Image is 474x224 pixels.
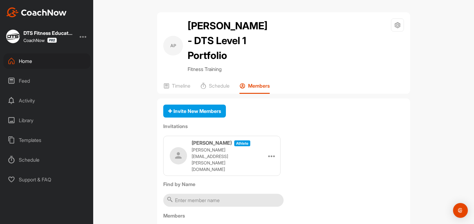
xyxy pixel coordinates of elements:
div: Feed [3,73,90,89]
img: user [170,147,187,164]
h2: [PERSON_NAME] - DTS Level 1 Portfolio [188,19,271,63]
img: CoachNow [6,7,67,17]
div: AP [163,36,183,56]
div: Support & FAQ [3,172,90,187]
div: CoachNow [23,38,57,43]
p: Members [248,83,270,89]
div: Schedule [3,152,90,168]
label: Members [163,212,404,219]
h3: [PERSON_NAME] [192,139,232,147]
div: Home [3,53,90,69]
div: Library [3,113,90,128]
div: Open Intercom Messenger [453,203,468,218]
p: Schedule [209,83,230,89]
img: square_983aa09f91bea04d3341149cac9e38a3.jpg [6,30,20,43]
img: CoachNow Pro [47,38,57,43]
p: Fitness Training [188,65,271,73]
span: athlete [234,140,250,146]
label: Invitations [163,122,404,130]
label: Find by Name [163,180,404,188]
div: Templates [3,132,90,148]
p: Timeline [172,83,190,89]
div: Activity [3,93,90,108]
span: Invite New Members [168,108,221,114]
div: DTS Fitness Education [23,31,73,35]
input: Enter member name [163,194,284,207]
button: Invite New Members [163,105,226,118]
p: [PERSON_NAME][EMAIL_ADDRESS][PERSON_NAME][DOMAIN_NAME] [192,147,253,172]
